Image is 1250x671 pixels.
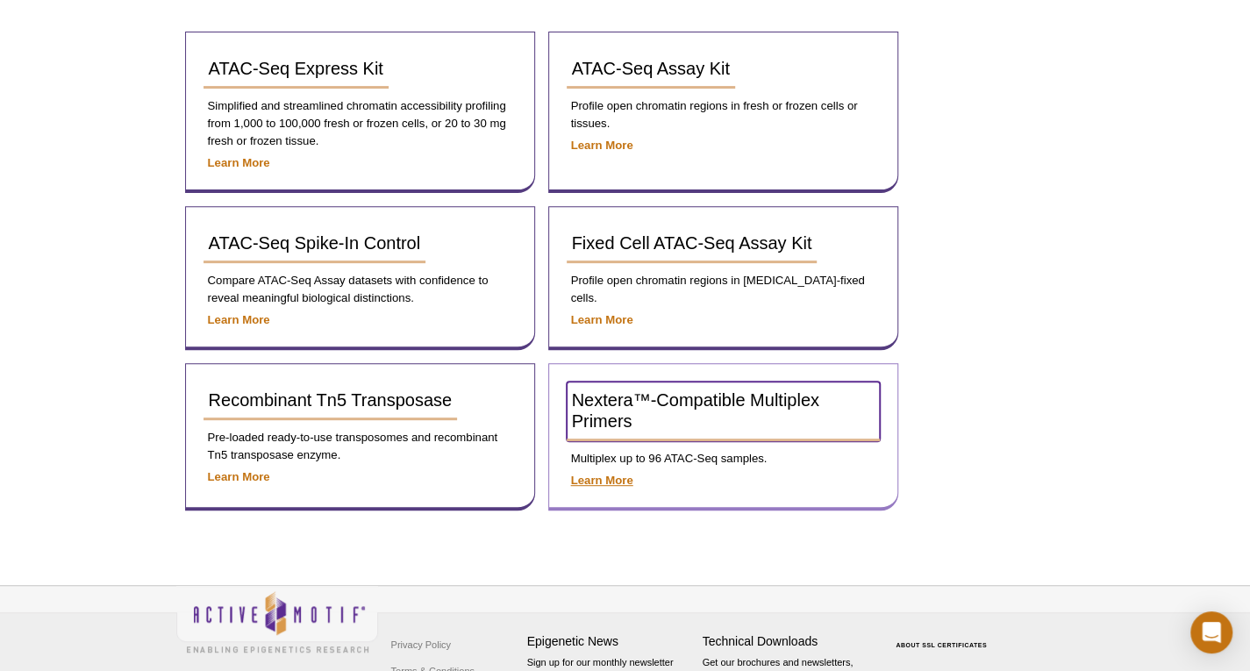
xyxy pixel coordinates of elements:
[208,470,270,483] a: Learn More
[567,225,818,263] a: Fixed Cell ATAC-Seq Assay Kit
[703,634,869,649] h4: Technical Downloads
[208,156,270,169] a: Learn More
[209,233,421,253] span: ATAC-Seq Spike-In Control
[1190,611,1232,653] div: Open Intercom Messenger
[571,313,633,326] a: Learn More
[387,632,455,658] a: Privacy Policy
[176,586,378,657] img: Active Motif,
[567,382,880,441] a: Nextera™-Compatible Multiplex Primers
[204,272,517,307] p: Compare ATAC-Seq Assay datasets with confidence to reveal meaningful biological distinctions.
[204,382,458,420] a: Recombinant Tn5 Transposase
[204,225,426,263] a: ATAC-Seq Spike-In Control
[209,59,383,78] span: ATAC-Seq Express Kit
[896,642,987,648] a: ABOUT SSL CERTIFICATES
[567,272,880,307] p: Profile open chromatin regions in [MEDICAL_DATA]-fixed cells.
[527,634,694,649] h4: Epigenetic News
[567,50,735,89] a: ATAC-Seq Assay Kit
[567,97,880,132] p: Profile open chromatin regions in fresh or frozen cells or tissues.
[571,139,633,152] a: Learn More
[204,429,517,464] p: Pre-loaded ready-to-use transposomes and recombinant Tn5 transposase enzyme.
[571,474,633,487] a: Learn More
[572,233,812,253] span: Fixed Cell ATAC-Seq Assay Kit
[572,390,819,431] span: Nextera™-Compatible Multiplex Primers
[204,97,517,150] p: Simplified and streamlined chromatin accessibility profiling from 1,000 to 100,000 fresh or froze...
[567,450,880,468] p: Multiplex up to 96 ATAC-Seq samples.
[878,617,1010,655] table: Click to Verify - This site chose Symantec SSL for secure e-commerce and confidential communicati...
[204,50,389,89] a: ATAC-Seq Express Kit
[209,390,453,410] span: Recombinant Tn5 Transposase
[572,59,730,78] span: ATAC-Seq Assay Kit
[208,313,270,326] a: Learn More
